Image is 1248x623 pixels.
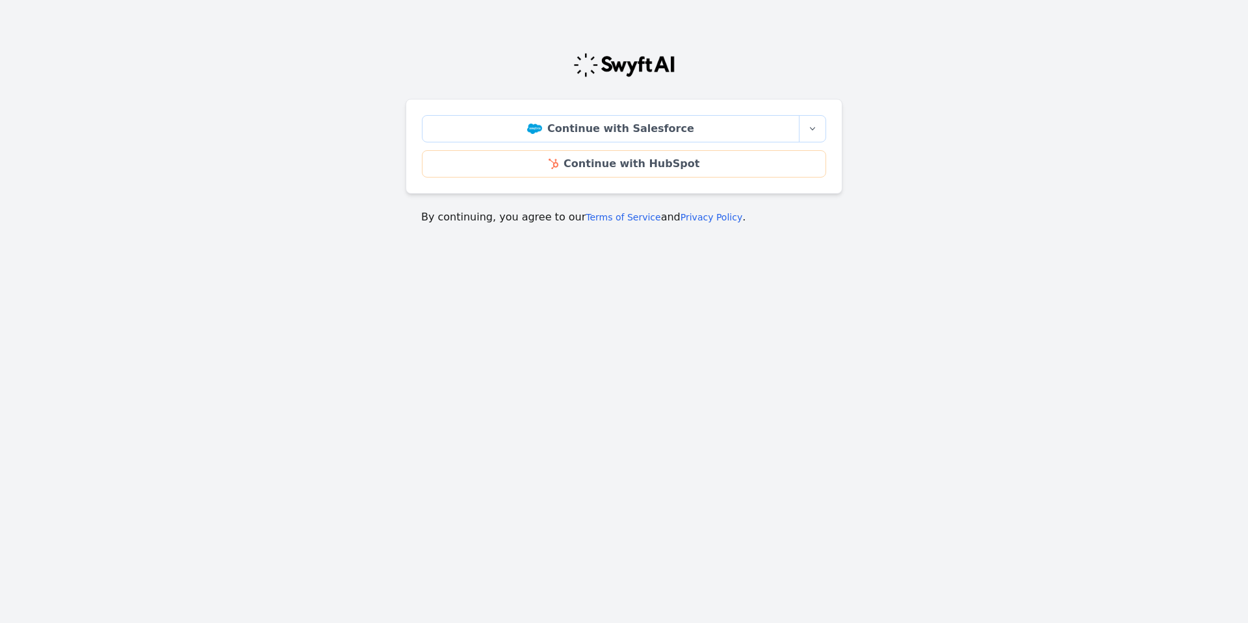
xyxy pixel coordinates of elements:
img: HubSpot [549,159,558,169]
img: Salesforce [527,124,542,134]
p: By continuing, you agree to our and . [421,209,827,225]
img: Swyft Logo [573,52,675,78]
a: Continue with HubSpot [422,150,826,178]
a: Privacy Policy [681,212,742,222]
a: Terms of Service [586,212,660,222]
a: Continue with Salesforce [422,115,799,142]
